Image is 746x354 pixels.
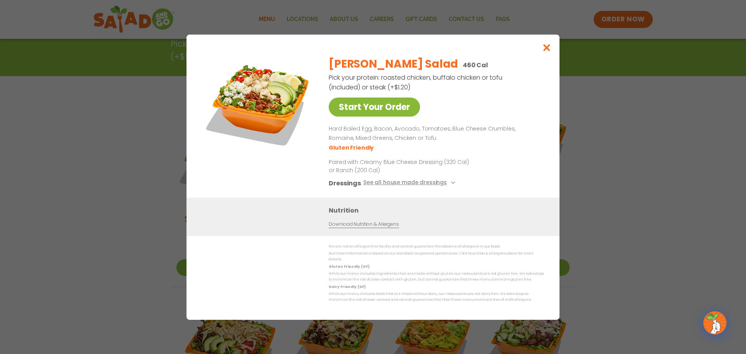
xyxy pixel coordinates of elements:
h2: [PERSON_NAME] Salad [329,56,458,72]
p: While our menu includes ingredients that are made without gluten, our restaurants are not gluten ... [329,271,544,283]
h3: Dressings [329,178,361,188]
strong: Gluten Friendly (GF) [329,264,369,269]
a: Start Your Order [329,98,420,117]
p: We are not an allergen free facility and cannot guarantee the absence of allergens in our foods. [329,244,544,249]
p: Paired with Creamy Blue Cheese Dressing (320 Cal) or Ranch (200 Cal) [329,158,472,174]
strong: Dairy Friendly (DF) [329,284,365,289]
p: Pick your protein: roasted chicken, buffalo chicken or tofu (included) or steak (+$1.20) [329,73,504,92]
p: While our menu includes foods that are made without dairy, our restaurants are not dairy free. We... [329,291,544,303]
h3: Nutrition [329,205,548,215]
li: Gluten Friendly [329,143,375,152]
button: See all house made dressings [363,178,458,188]
p: Hard Boiled Egg, Bacon, Avocado, Tomatoes, Blue Cheese Crumbles, Romaine, Mixed Greens, Chicken o... [329,124,541,143]
a: Download Nutrition & Allergens [329,220,399,228]
img: Featured product photo for Cobb Salad [204,50,313,159]
p: Nutrition information is based on our standard recipes and portion sizes. Click Nutrition & Aller... [329,251,544,263]
button: Close modal [534,35,559,61]
img: wpChatIcon [704,312,726,334]
p: 460 Cal [463,60,488,70]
